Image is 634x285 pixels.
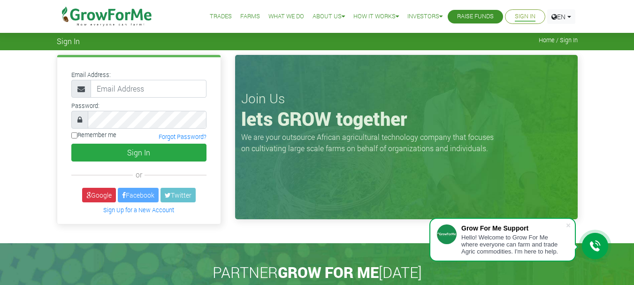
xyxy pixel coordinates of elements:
[461,234,565,255] div: Hello! Welcome to Grow For Me where everyone can farm and trade Agric commodities. I'm here to help.
[82,188,116,202] a: Google
[407,12,443,22] a: Investors
[71,169,206,180] div: or
[91,80,206,98] input: Email Address
[241,108,572,130] h1: lets GROW together
[57,37,80,46] span: Sign In
[515,12,535,22] a: Sign In
[461,224,565,232] div: Grow For Me Support
[547,9,575,24] a: EN
[61,263,574,281] h2: PARTNER [DATE]
[71,132,77,139] input: Remember me
[71,70,111,79] label: Email Address:
[241,131,499,154] p: We are your outsource African agricultural technology company that focuses on cultivating large s...
[241,91,572,107] h3: Join Us
[71,101,99,110] label: Password:
[103,206,174,214] a: Sign Up for a New Account
[268,12,304,22] a: What We Do
[71,131,116,139] label: Remember me
[210,12,232,22] a: Trades
[539,37,578,44] span: Home / Sign In
[457,12,494,22] a: Raise Funds
[159,133,206,140] a: Forgot Password?
[240,12,260,22] a: Farms
[353,12,399,22] a: How it Works
[278,262,379,282] span: GROW FOR ME
[71,144,206,162] button: Sign In
[313,12,345,22] a: About Us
